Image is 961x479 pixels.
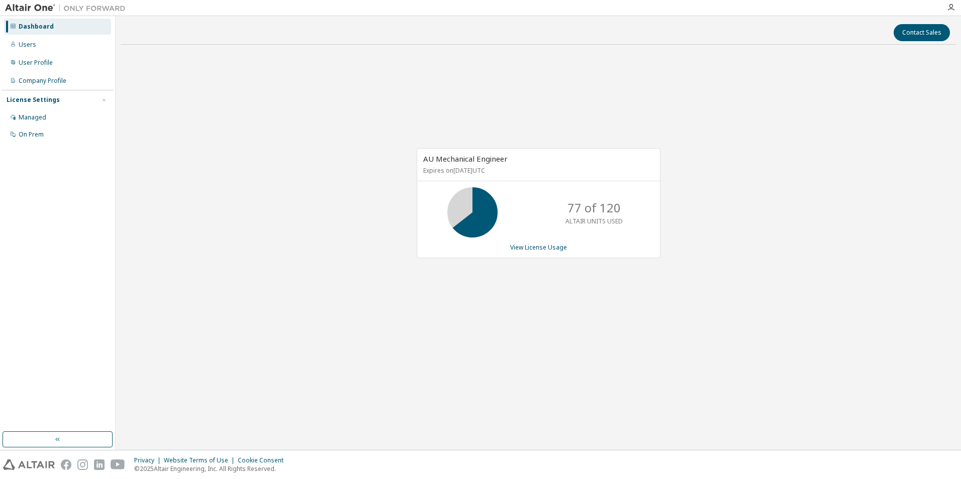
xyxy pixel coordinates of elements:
p: © 2025 Altair Engineering, Inc. All Rights Reserved. [134,464,290,473]
p: 77 of 120 [567,199,621,216]
div: License Settings [7,96,60,104]
img: Altair One [5,3,131,13]
div: Privacy [134,456,164,464]
img: instagram.svg [77,459,88,470]
p: ALTAIR UNITS USED [565,217,623,225]
div: Website Terms of Use [164,456,238,464]
div: Users [19,41,36,49]
div: Cookie Consent [238,456,290,464]
div: Dashboard [19,23,54,31]
span: AU Mechanical Engineer [423,154,508,164]
div: Company Profile [19,77,66,85]
img: altair_logo.svg [3,459,55,470]
img: linkedin.svg [94,459,105,470]
div: User Profile [19,59,53,67]
div: Managed [19,113,46,122]
div: On Prem [19,131,44,139]
img: youtube.svg [111,459,125,470]
p: Expires on [DATE] UTC [423,166,651,175]
img: facebook.svg [61,459,71,470]
a: View License Usage [510,243,567,252]
button: Contact Sales [894,24,950,41]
